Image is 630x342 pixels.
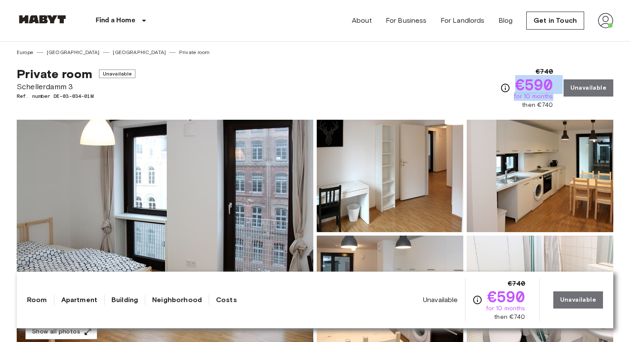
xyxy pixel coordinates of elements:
span: Unavailable [423,295,458,305]
span: €740 [536,67,553,77]
a: For Business [386,15,427,26]
span: Private room [17,67,92,81]
a: Blog [498,15,513,26]
span: €740 [508,278,525,289]
a: Room [27,295,47,305]
a: About [352,15,372,26]
span: €590 [515,77,553,92]
button: Show all photos [25,324,97,340]
a: Building [111,295,138,305]
span: then €740 [522,101,553,109]
a: [GEOGRAPHIC_DATA] [47,48,100,56]
span: then €740 [494,313,525,321]
a: For Landlords [441,15,485,26]
a: Apartment [61,295,97,305]
svg: Check cost overview for full price breakdown. Please note that discounts apply to new joiners onl... [500,83,510,93]
span: Ref. number DE-03-034-01M [17,92,135,100]
span: €590 [487,289,525,304]
img: avatar [598,13,613,28]
a: Private room [179,48,210,56]
a: Costs [216,295,237,305]
a: [GEOGRAPHIC_DATA] [113,48,166,56]
svg: Check cost overview for full price breakdown. Please note that discounts apply to new joiners onl... [472,295,483,305]
img: Picture of unit DE-03-034-01M [467,120,613,232]
a: Neighborhood [152,295,202,305]
span: Schellerdamm 3 [17,81,135,92]
img: Picture of unit DE-03-034-01M [317,120,463,232]
a: Get in Touch [526,12,584,30]
a: Europe [17,48,33,56]
img: Habyt [17,15,68,24]
span: for 10 months [486,304,525,313]
p: Find a Home [96,15,135,26]
span: for 10 months [514,92,553,101]
span: Unavailable [99,70,136,78]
